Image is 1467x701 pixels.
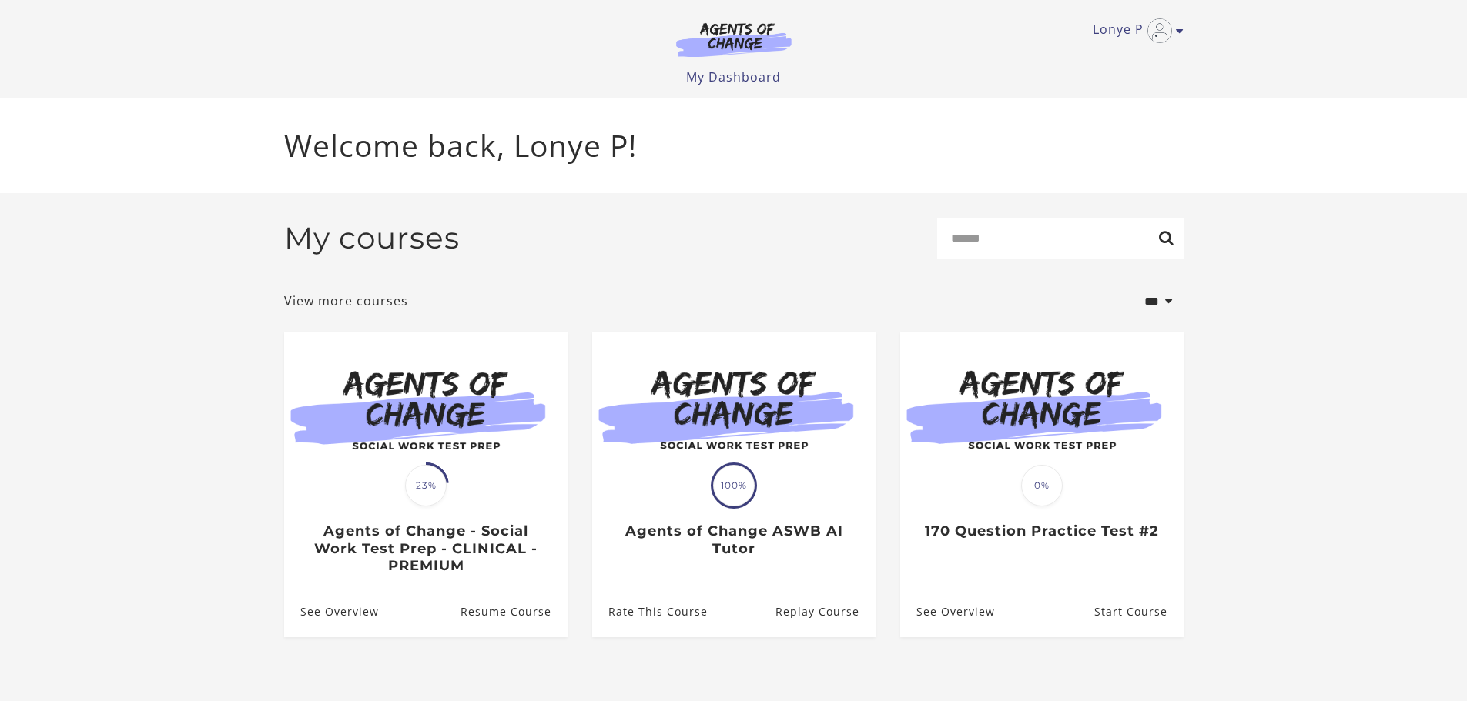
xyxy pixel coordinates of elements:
a: 170 Question Practice Test #2: Resume Course [1094,586,1183,636]
a: Agents of Change ASWB AI Tutor: Resume Course [775,586,875,636]
a: 170 Question Practice Test #2: See Overview [900,586,995,636]
span: 100% [713,465,755,506]
h3: Agents of Change - Social Work Test Prep - CLINICAL - PREMIUM [300,522,551,575]
a: Agents of Change ASWB AI Tutor: Rate This Course [592,586,708,636]
h3: Agents of Change ASWB AI Tutor [608,522,859,557]
h3: 170 Question Practice Test #2 [916,522,1167,540]
span: 0% [1021,465,1063,506]
a: View more courses [284,292,408,310]
a: Toggle menu [1093,18,1176,43]
h2: My courses [284,220,460,256]
a: Agents of Change - Social Work Test Prep - CLINICAL - PREMIUM: Resume Course [460,586,567,636]
span: 23% [405,465,447,506]
a: My Dashboard [686,68,781,85]
img: Agents of Change Logo [660,22,808,57]
a: Agents of Change - Social Work Test Prep - CLINICAL - PREMIUM: See Overview [284,586,379,636]
p: Welcome back, Lonye P! [284,123,1184,169]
